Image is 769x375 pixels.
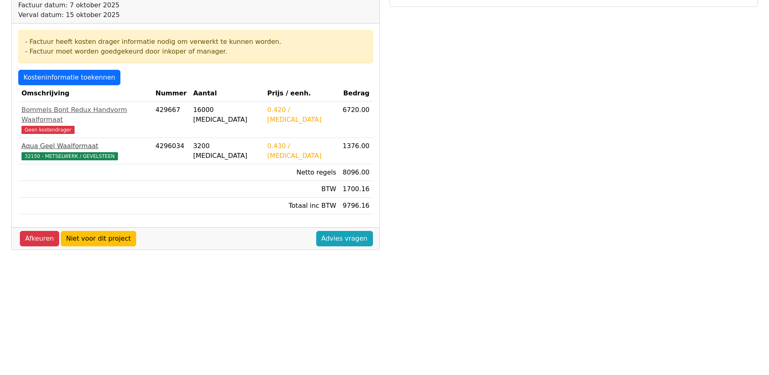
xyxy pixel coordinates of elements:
a: Aqua Geel Waalformaat32150 - METSELWERK / GEVELSTEEN [21,141,149,161]
div: 0.430 / [MEDICAL_DATA] [267,141,336,161]
td: 1376.00 [339,138,373,164]
td: 9796.16 [339,198,373,214]
a: Niet voor dit project [61,231,136,246]
div: 0.420 / [MEDICAL_DATA] [267,105,336,125]
a: Kosteninformatie toekennen [18,70,120,85]
th: Omschrijving [18,85,152,102]
td: 429667 [152,102,190,138]
td: Totaal inc BTW [264,198,339,214]
th: Nummer [152,85,190,102]
div: Factuur datum: 7 oktober 2025 [18,0,272,10]
a: Bommels Bont Redux Handvorm WaalformaatGeen kostendrager [21,105,149,134]
a: Afkeuren [20,231,59,246]
td: 6720.00 [339,102,373,138]
div: 3200 [MEDICAL_DATA] [193,141,261,161]
div: Verval datum: 15 oktober 2025 [18,10,272,20]
td: Netto regels [264,164,339,181]
div: Aqua Geel Waalformaat [21,141,149,151]
div: - Factuur moet worden goedgekeurd door inkoper of manager. [25,47,366,56]
th: Bedrag [339,85,373,102]
span: Geen kostendrager [21,126,75,134]
td: 1700.16 [339,181,373,198]
th: Aantal [190,85,264,102]
td: BTW [264,181,339,198]
a: Advies vragen [316,231,373,246]
td: 4296034 [152,138,190,164]
div: 16000 [MEDICAL_DATA] [193,105,261,125]
td: 8096.00 [339,164,373,181]
th: Prijs / eenh. [264,85,339,102]
span: 32150 - METSELWERK / GEVELSTEEN [21,152,118,160]
div: Bommels Bont Redux Handvorm Waalformaat [21,105,149,125]
div: - Factuur heeft kosten drager informatie nodig om verwerkt te kunnen worden. [25,37,366,47]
